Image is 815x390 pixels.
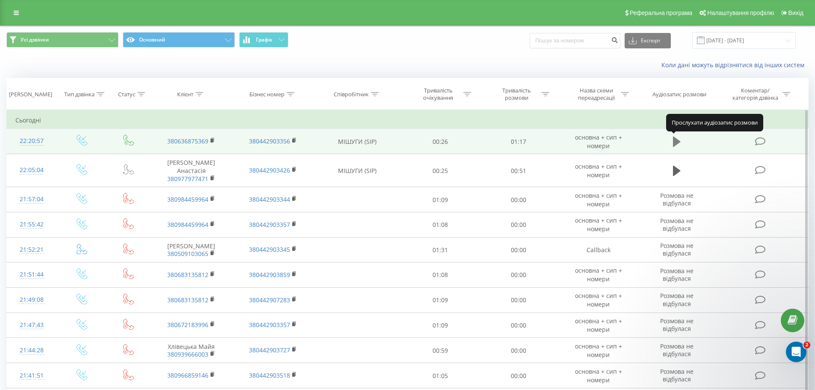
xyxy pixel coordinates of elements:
font: 2 [805,342,809,348]
font: Назва схеми переадресації [578,86,615,101]
a: 380442903357 [249,321,290,329]
font: Тривалість розмови [502,86,531,101]
a: 380442903357 [249,220,290,229]
a: Коли дані можуть відрізнятися від інших систем [661,61,809,69]
font: Усі дзвінки [21,36,49,43]
font: основна + сип + номери [575,367,622,384]
font: основна + сип + номери [575,162,622,179]
a: 380442903518 [249,371,290,379]
a: 380683135812 [167,271,208,279]
a: 380683135812 [167,296,208,304]
font: 01:09 [433,321,448,329]
font: 01:09 [433,196,448,204]
font: Графік [256,36,273,43]
a: 380442903344 [249,195,290,203]
font: 01:09 [433,296,448,304]
font: Розмова не відбулася [660,317,693,333]
font: 00:00 [511,296,526,304]
font: Хлівецька Майя [168,342,215,351]
a: 380672183996 [167,321,208,329]
font: Callback [587,246,611,254]
button: Усі дзвінки [6,32,119,48]
a: 380442903426 [249,166,290,174]
input: Пошук за номером [530,33,620,48]
button: Основний [123,32,235,48]
font: Розмова не відбулася [660,292,693,307]
font: МІШУГИ (SIP) [338,137,376,146]
font: 01:08 [433,271,448,279]
font: 00:00 [511,346,526,354]
a: 380966859146 [167,371,208,379]
font: 01:05 [433,372,448,380]
iframe: Intercom live chat [786,342,806,362]
font: 00:00 [511,196,526,204]
font: Тривалість очікування [423,86,453,101]
font: Розмова не відбулася [660,367,693,383]
font: 01:17 [511,137,526,146]
font: 22:20:57 [20,137,44,145]
font: Статус [118,90,135,98]
font: [PERSON_NAME] Анастасія [167,158,215,175]
font: Налаштування профілю [707,9,774,16]
font: 01:08 [433,221,448,229]
font: Експорт [641,37,661,44]
font: Розмова не відбулася [660,267,693,283]
font: 21:49:08 [20,295,44,304]
a: 380442903345 [249,245,290,253]
font: 00:00 [511,321,526,329]
a: 380984459964 [167,195,208,203]
font: Основний [139,36,165,43]
font: основна + сип + номери [575,292,622,308]
button: Графік [239,32,288,48]
font: основна + сип + номери [575,317,622,333]
a: 380984459964 [167,220,208,229]
font: 01:31 [433,246,448,254]
font: основна + сип + номери [575,191,622,208]
font: Вихід [788,9,803,16]
a: 380977977471 [167,175,208,183]
a: 380442903727 [249,346,290,354]
font: 21:41:51 [20,371,44,379]
font: основна + сип + номери [575,267,622,283]
font: Бізнес номер [249,90,285,98]
font: 380636875369 [167,137,208,145]
font: Розмова не відбулася [660,217,693,232]
a: 380442907283 [249,296,290,304]
font: 380442903356 [249,137,290,145]
font: 21:44:28 [20,346,44,354]
font: 00:25 [433,167,448,175]
font: 21:51:44 [20,270,44,278]
a: 380442903859 [249,271,290,279]
font: Сьогодні [15,116,41,124]
font: 21:47:43 [20,321,44,329]
font: Співробітник [334,90,369,98]
a: 380939666003 [167,350,208,358]
font: основна + сип + номери [575,342,622,359]
a: 380509103065 [167,250,208,258]
font: Розмова не відбулася [660,342,693,358]
font: 21:57:04 [20,195,44,203]
font: Тип дзвінка [64,90,95,98]
font: 00:00 [511,246,526,254]
font: Коли дані можуть відрізнятися від інших систем [661,61,804,69]
font: основна + сип + номери [575,133,622,150]
font: Розмова не відбулася [660,241,693,257]
font: МІШУГИ (SIP) [338,167,376,175]
font: Прослухати аудіозапис розмови [672,119,758,126]
font: 00:00 [511,271,526,279]
font: Аудіозапис розмови [652,90,706,98]
font: 00:00 [511,221,526,229]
